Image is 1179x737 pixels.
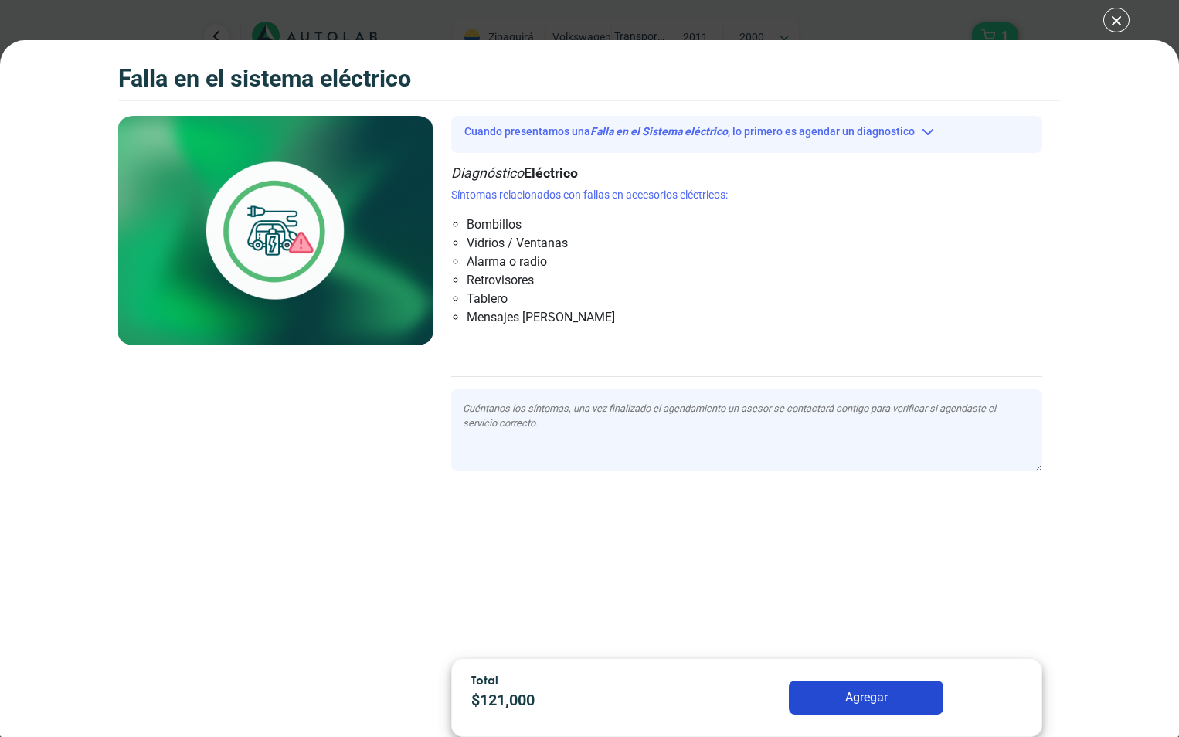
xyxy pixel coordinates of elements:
[524,165,578,181] span: Eléctrico
[467,290,928,308] li: Tablero
[467,271,928,290] li: Retrovisores
[467,253,928,271] li: Alarma o radio
[451,165,524,181] span: Diagnóstico
[471,673,498,687] span: Total
[118,65,411,93] h3: Falla en el Sistema eléctrico
[451,120,1043,144] button: Cuando presentamos unaFalla en el Sistema eléctrico, lo primero es agendar un diagnostico
[471,689,688,712] p: $ 121,000
[789,681,943,715] button: Agregar
[467,216,928,234] li: Bombillos
[467,308,928,327] li: Mensajes [PERSON_NAME]
[451,187,1043,203] p: Síntomas relacionados con fallas en accesorios eléctricos:
[467,234,928,253] li: Vidrios / Ventanas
